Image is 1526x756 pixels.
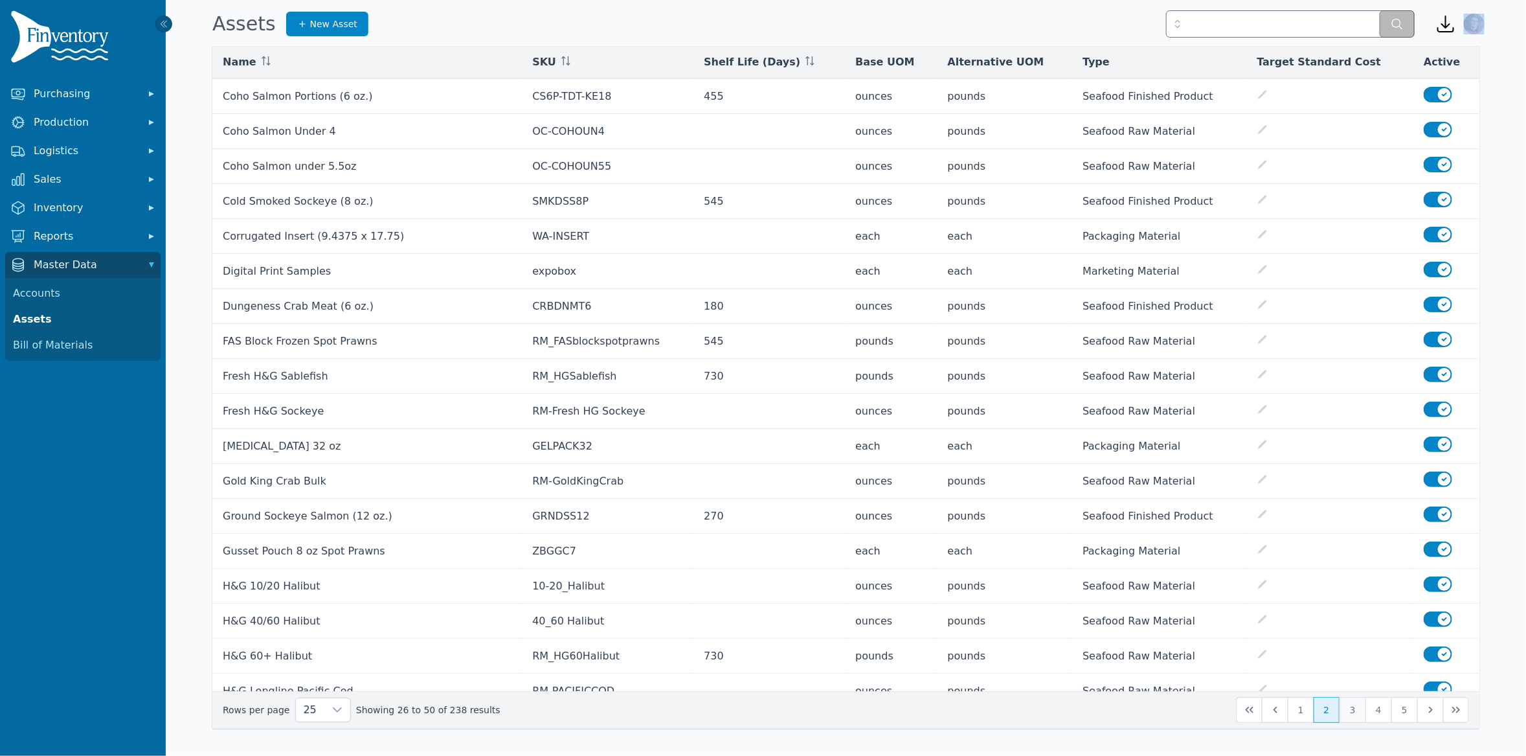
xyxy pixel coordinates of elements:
[937,219,1073,254] td: each
[845,534,937,569] td: each
[1083,54,1110,70] span: Type
[522,184,693,219] td: SMKDSS8P
[845,254,937,289] td: each
[845,184,937,219] td: ounces
[937,569,1073,604] td: pounds
[937,324,1073,359] td: pounds
[522,324,693,359] td: RM_FASblockspotprawns
[532,54,556,70] span: SKU
[212,639,522,674] td: H&G 60+ Halibut
[1072,464,1246,499] td: Seafood Raw Material
[522,604,693,639] td: 40_60 Halibut
[34,229,137,244] span: Reports
[1072,429,1246,464] td: Packaging Material
[522,219,693,254] td: WA-INSERT
[522,79,693,114] td: CS6P-TDT-KE18
[1072,289,1246,324] td: Seafood Finished Product
[1072,639,1246,674] td: Seafood Raw Material
[522,289,693,324] td: CRBDNMT6
[5,109,161,135] button: Production
[1072,569,1246,604] td: Seafood Raw Material
[212,499,522,534] td: Ground Sockeye Salmon (12 oz.)
[522,114,693,149] td: OC-COHOUN4
[522,429,693,464] td: GELPACK32
[8,306,158,332] a: Assets
[522,639,693,674] td: RM_HG60Halibut
[845,219,937,254] td: each
[522,464,693,499] td: RM-GoldKingCrab
[937,674,1073,709] td: pounds
[212,289,522,324] td: Dungeness Crab Meat (6 oz.)
[1417,697,1443,723] button: Next Page
[1072,604,1246,639] td: Seafood Raw Material
[693,639,845,674] td: 730
[212,114,522,149] td: Coho Salmon Under 4
[693,499,845,534] td: 270
[34,172,137,187] span: Sales
[1072,359,1246,394] td: Seafood Raw Material
[5,81,161,107] button: Purchasing
[693,79,845,114] td: 455
[1072,534,1246,569] td: Packaging Material
[937,254,1073,289] td: each
[212,149,522,184] td: Coho Salmon under 5.5oz
[845,114,937,149] td: ounces
[937,394,1073,429] td: pounds
[212,464,522,499] td: Gold King Crab Bulk
[845,429,937,464] td: each
[1072,394,1246,429] td: Seafood Raw Material
[937,604,1073,639] td: pounds
[845,499,937,534] td: ounces
[937,534,1073,569] td: each
[937,639,1073,674] td: pounds
[8,332,158,358] a: Bill of Materials
[1424,54,1460,70] span: Active
[845,639,937,674] td: pounds
[212,359,522,394] td: Fresh H&G Sablefish
[845,79,937,114] td: ounces
[693,359,845,394] td: 730
[693,324,845,359] td: 545
[937,79,1073,114] td: pounds
[5,223,161,249] button: Reports
[845,149,937,184] td: ounces
[212,569,522,604] td: H&G 10/20 Halibut
[1288,697,1314,723] button: Page 1
[1072,219,1246,254] td: Packaging Material
[223,54,256,70] span: Name
[34,115,137,130] span: Production
[522,499,693,534] td: GRNDSS12
[845,359,937,394] td: pounds
[937,499,1073,534] td: pounds
[522,394,693,429] td: RM-Fresh HG Sockeye
[522,569,693,604] td: 10-20_Halibut
[1072,149,1246,184] td: Seafood Raw Material
[1072,79,1246,114] td: Seafood Finished Product
[10,10,114,68] img: Finventory
[1443,697,1469,723] button: Last Page
[1314,697,1340,723] button: Page 2
[1464,14,1485,34] img: Nathaniel Brooks
[1072,254,1246,289] td: Marketing Material
[1072,114,1246,149] td: Seafood Raw Material
[1340,697,1365,723] button: Page 3
[704,54,800,70] span: Shelf Life (Days)
[693,184,845,219] td: 545
[522,359,693,394] td: RM_HGSablefish
[1072,184,1246,219] td: Seafood Finished Product
[1072,499,1246,534] td: Seafood Finished Product
[212,12,276,36] h1: Assets
[212,429,522,464] td: [MEDICAL_DATA] 32 oz
[356,704,500,716] span: Showing 26 to 50 of 238 results
[937,149,1073,184] td: pounds
[1236,697,1262,723] button: First Page
[34,86,137,102] span: Purchasing
[212,394,522,429] td: Fresh H&G Sockeye
[845,569,937,604] td: ounces
[34,200,137,216] span: Inventory
[5,252,161,278] button: Master Data
[34,143,137,159] span: Logistics
[212,219,522,254] td: Corrugated Insert (9.4375 x 17.75)
[8,281,158,306] a: Accounts
[845,324,937,359] td: pounds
